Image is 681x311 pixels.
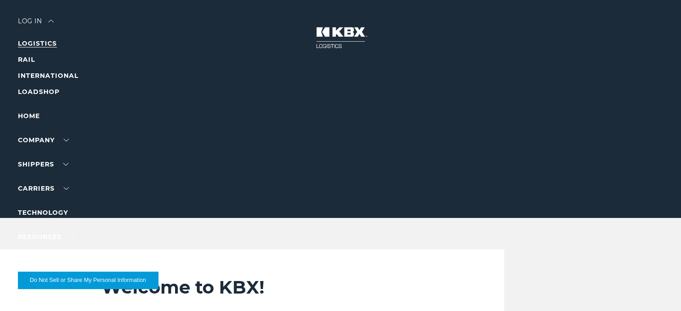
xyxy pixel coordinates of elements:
[48,20,54,22] img: arrow
[18,136,69,144] a: Company
[101,276,469,298] h2: Welcome to KBX!
[18,209,68,217] a: Technology
[18,160,69,168] a: SHIPPERS
[307,18,374,57] img: kbx logo
[18,272,158,289] button: Do Not Sell or Share My Personal Information
[18,39,57,47] a: LOGISTICS
[18,112,40,120] a: Home
[18,18,54,31] div: Log in
[18,233,76,241] a: RESOURCES
[18,72,78,80] a: INTERNATIONAL
[18,184,69,192] a: Carriers
[636,268,681,311] iframe: Chat Widget
[18,55,35,64] a: RAIL
[18,88,60,96] a: LOADSHOP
